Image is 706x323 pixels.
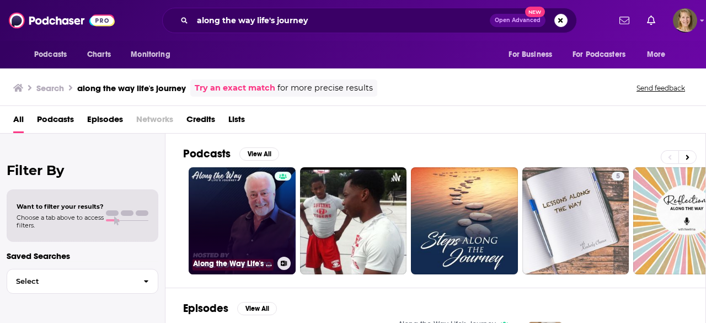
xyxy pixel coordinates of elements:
[673,8,697,33] img: User Profile
[87,47,111,62] span: Charts
[643,11,660,30] a: Show notifications dropdown
[183,147,231,161] h2: Podcasts
[80,44,117,65] a: Charts
[647,47,666,62] span: More
[162,8,577,33] div: Search podcasts, credits, & more...
[183,301,228,315] h2: Episodes
[131,47,170,62] span: Monitoring
[195,82,275,94] a: Try an exact match
[36,83,64,93] h3: Search
[612,172,624,181] a: 5
[17,203,104,210] span: Want to filter your results?
[239,147,279,161] button: View All
[37,110,74,133] a: Podcasts
[573,47,625,62] span: For Podcasters
[136,110,173,133] span: Networks
[17,214,104,229] span: Choose a tab above to access filters.
[277,82,373,94] span: for more precise results
[87,110,123,133] a: Episodes
[9,10,115,31] img: Podchaser - Follow, Share and Rate Podcasts
[501,44,566,65] button: open menu
[189,167,296,274] a: Along the Way Life's Journey
[495,18,541,23] span: Open Advanced
[183,301,277,315] a: EpisodesView All
[509,47,552,62] span: For Business
[565,44,641,65] button: open menu
[615,11,634,30] a: Show notifications dropdown
[7,269,158,294] button: Select
[192,12,490,29] input: Search podcasts, credits, & more...
[7,162,158,178] h2: Filter By
[673,8,697,33] button: Show profile menu
[525,7,545,17] span: New
[522,167,629,274] a: 5
[186,110,215,133] a: Credits
[7,278,135,285] span: Select
[183,147,279,161] a: PodcastsView All
[490,14,545,27] button: Open AdvancedNew
[77,83,186,93] h3: along the way life's journey
[34,47,67,62] span: Podcasts
[639,44,680,65] button: open menu
[237,302,277,315] button: View All
[7,251,158,261] p: Saved Searches
[228,110,245,133] a: Lists
[13,110,24,133] a: All
[673,8,697,33] span: Logged in as tvdockum
[193,259,273,268] h3: Along the Way Life's Journey
[633,83,688,93] button: Send feedback
[123,44,184,65] button: open menu
[26,44,81,65] button: open menu
[616,171,620,182] span: 5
